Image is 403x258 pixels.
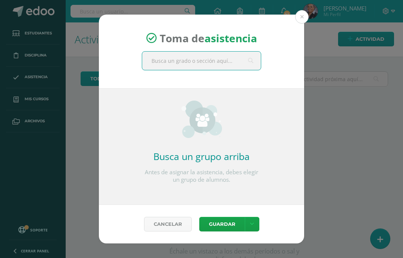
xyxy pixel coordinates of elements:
button: Guardar [199,217,245,231]
input: Busca un grado o sección aquí... [142,52,261,70]
strong: asistencia [204,31,257,45]
span: Toma de [160,31,257,45]
p: Antes de asignar la asistencia, debes elegir un grupo de alumnos. [142,169,261,184]
a: Cancelar [144,217,192,231]
img: groups_small.png [181,101,222,138]
button: Close (Esc) [295,10,309,24]
h2: Busca un grupo arriba [142,150,261,163]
